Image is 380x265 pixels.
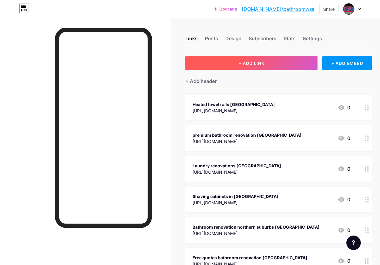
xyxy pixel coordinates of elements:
div: [URL][DOMAIN_NAME] [193,169,281,175]
div: Settings [303,35,322,46]
div: [URL][DOMAIN_NAME] [193,108,275,114]
div: + Add header [185,78,217,85]
div: Laundry renovations [GEOGRAPHIC_DATA] [193,163,281,169]
div: 0 [338,165,350,172]
div: [URL][DOMAIN_NAME] [193,230,320,236]
div: premium bathroom renovation [GEOGRAPHIC_DATA] [193,132,302,138]
div: Stats [284,35,296,46]
span: + ADD LINK [239,61,264,66]
div: 0 [338,227,350,234]
button: + ADD LINK [185,56,318,70]
div: 0 [338,257,350,264]
div: Shaving cabinets in [GEOGRAPHIC_DATA] [193,193,278,200]
div: Bathroom renovation northern suburbs [GEOGRAPHIC_DATA] [193,224,320,230]
a: [DOMAIN_NAME]/bathroomwsa [242,5,315,13]
div: Free quotes bathroom renovation [GEOGRAPHIC_DATA] [193,254,307,261]
div: Share [323,6,335,12]
div: 0 [338,196,350,203]
a: Upgrade [214,7,237,11]
div: Links [185,35,198,46]
div: 0 [338,104,350,111]
div: Design [225,35,242,46]
div: Posts [205,35,218,46]
div: [URL][DOMAIN_NAME] [193,200,278,206]
div: + ADD EMBED [322,56,372,70]
img: bathroomwsa [343,3,354,15]
div: Heated towel rails [GEOGRAPHIC_DATA] [193,101,275,108]
div: 0 [338,135,350,142]
div: Subscribers [249,35,276,46]
div: [URL][DOMAIN_NAME] [193,138,302,145]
